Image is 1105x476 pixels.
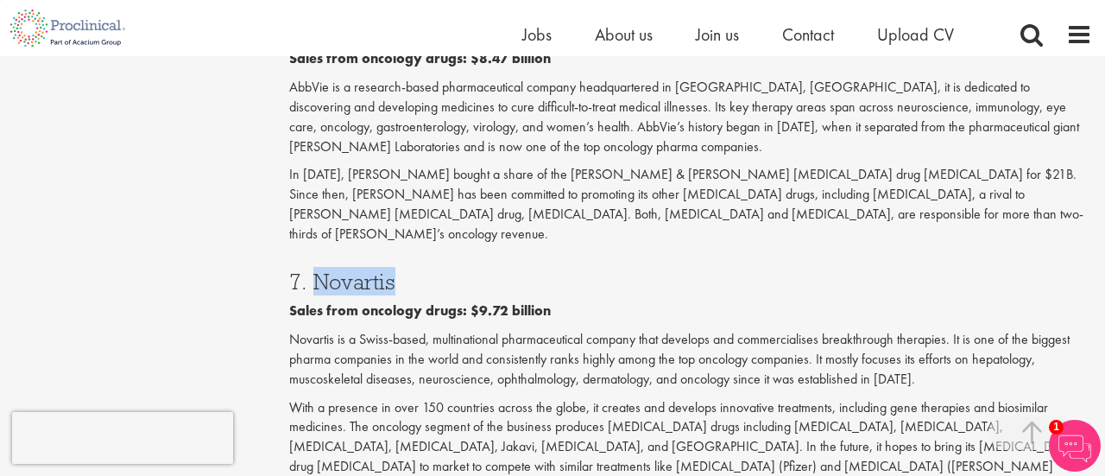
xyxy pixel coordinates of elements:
[289,78,1092,156] p: AbbVie is a research-based pharmaceutical company headquartered in [GEOGRAPHIC_DATA], [GEOGRAPHIC...
[289,165,1092,244] p: In [DATE], [PERSON_NAME] bought a share of the [PERSON_NAME] & [PERSON_NAME] [MEDICAL_DATA] drug ...
[877,23,954,46] a: Upload CV
[289,330,1092,390] p: Novartis is a Swiss-based, multinational pharmaceutical company that develops and commercialises ...
[289,49,551,67] b: Sales from oncology drugs: $8.47 billion
[595,23,653,46] a: About us
[1049,420,1064,435] span: 1
[782,23,834,46] a: Contact
[12,412,233,464] iframe: reCAPTCHA
[696,23,739,46] a: Join us
[522,23,552,46] a: Jobs
[289,270,1092,293] h3: 7. Novartis
[1049,420,1101,472] img: Chatbot
[289,301,551,320] b: Sales from oncology drugs: $9.72 billion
